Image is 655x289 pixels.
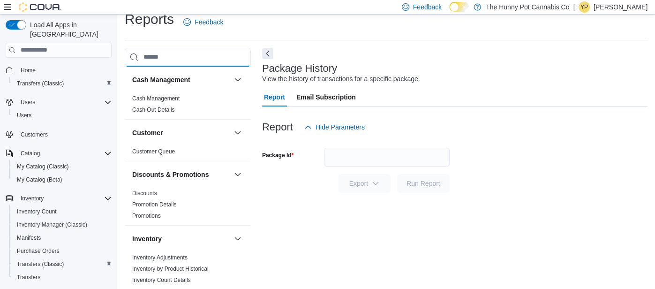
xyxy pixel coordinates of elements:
span: Transfers (Classic) [17,260,64,268]
h3: Inventory [132,234,162,243]
span: Manifests [17,234,41,242]
button: Catalog [17,148,44,159]
a: Inventory Count [13,206,60,217]
span: Transfers [13,272,112,283]
button: My Catalog (Beta) [9,173,115,186]
h3: Report [262,122,293,133]
span: Transfers (Classic) [17,80,64,87]
a: Users [13,110,35,121]
a: Transfers [13,272,44,283]
button: Home [2,63,115,77]
span: Users [17,112,31,119]
h3: Discounts & Promotions [132,170,209,179]
button: Inventory Count [9,205,115,218]
button: Export [338,174,391,193]
span: Inventory Adjustments [132,254,188,261]
span: Feedback [195,17,223,27]
span: Transfers (Classic) [13,259,112,270]
span: Run Report [407,179,440,188]
span: YP [580,1,588,13]
span: Customers [21,131,48,138]
span: Load All Apps in [GEOGRAPHIC_DATA] [26,20,112,39]
h3: Customer [132,128,163,137]
p: [PERSON_NAME] [594,1,647,13]
span: Inventory [21,195,44,202]
span: Hide Parameters [316,122,365,132]
span: Users [13,110,112,121]
h3: Cash Management [132,75,190,84]
button: Customer [132,128,230,137]
span: Inventory Manager (Classic) [13,219,112,230]
button: Users [2,96,115,109]
a: Customers [17,129,52,140]
span: Home [17,64,112,76]
a: Discounts [132,190,157,197]
label: Package Id [262,152,294,159]
a: Purchase Orders [13,245,63,257]
span: Users [17,97,112,108]
span: Customers [17,129,112,140]
a: Promotions [132,213,161,219]
span: Transfers [17,274,40,281]
p: | [573,1,575,13]
button: Cash Management [232,74,243,85]
button: Purchase Orders [9,244,115,258]
button: Cash Management [132,75,230,84]
span: Purchase Orders [13,245,112,257]
p: The Hunny Pot Cannabis Co [486,1,569,13]
a: Home [17,65,39,76]
button: Inventory [132,234,230,243]
span: My Catalog (Beta) [13,174,112,185]
span: Promotion Details [132,201,177,208]
span: Inventory Count [17,208,57,215]
span: Home [21,67,36,74]
a: Cash Management [132,95,180,102]
span: Inventory Count [13,206,112,217]
button: Customers [2,128,115,141]
a: Manifests [13,232,45,243]
button: Discounts & Promotions [132,170,230,179]
img: Cova [19,2,61,12]
button: Inventory Manager (Classic) [9,218,115,231]
button: Inventory [232,233,243,244]
h3: Package History [262,63,337,74]
button: Users [9,109,115,122]
a: Inventory Count Details [132,277,191,283]
div: Discounts & Promotions [125,188,251,225]
a: Customer Queue [132,148,175,155]
span: Email Subscription [296,88,356,106]
a: Feedback [180,13,227,31]
button: Catalog [2,147,115,160]
a: Transfers (Classic) [13,78,68,89]
button: Customer [232,127,243,138]
span: Discounts [132,190,157,197]
a: Inventory Adjustments [132,254,188,261]
a: My Catalog (Classic) [13,161,73,172]
span: My Catalog (Beta) [17,176,62,183]
span: Users [21,99,35,106]
a: Inventory Manager (Classic) [13,219,91,230]
span: Feedback [413,2,442,12]
a: Inventory by Product Historical [132,266,209,272]
span: Catalog [17,148,112,159]
button: Transfers (Classic) [9,77,115,90]
a: Cash Out Details [132,106,175,113]
div: Cash Management [125,93,251,119]
button: Inventory [2,192,115,205]
a: My Catalog (Beta) [13,174,66,185]
button: My Catalog (Classic) [9,160,115,173]
button: Run Report [397,174,450,193]
div: Customer [125,146,251,161]
a: Transfers (Classic) [13,259,68,270]
span: Purchase Orders [17,247,60,255]
h1: Reports [125,10,174,29]
button: Transfers (Classic) [9,258,115,271]
button: Transfers [9,271,115,284]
